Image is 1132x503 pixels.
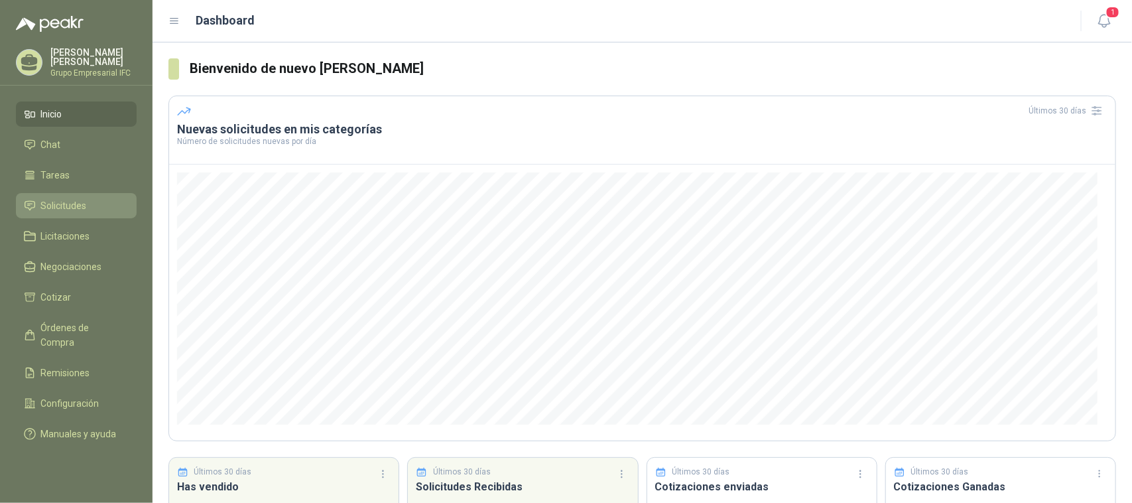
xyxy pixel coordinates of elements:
[41,198,87,213] span: Solicitudes
[1092,9,1116,33] button: 1
[1029,100,1107,121] div: Últimos 30 días
[16,254,137,279] a: Negociaciones
[196,11,255,30] h1: Dashboard
[41,107,62,121] span: Inicio
[177,478,391,495] h3: Has vendido
[16,16,84,32] img: Logo peakr
[16,421,137,447] a: Manuales y ayuda
[41,290,72,305] span: Cotizar
[41,366,90,380] span: Remisiones
[41,321,124,350] span: Órdenes de Compra
[177,121,1107,137] h3: Nuevas solicitudes en mis categorías
[672,466,729,478] p: Últimos 30 días
[655,478,869,495] h3: Cotizaciones enviadas
[194,466,252,478] p: Últimos 30 días
[433,466,491,478] p: Últimos 30 días
[911,466,968,478] p: Últimos 30 días
[41,427,117,441] span: Manuales y ayuda
[41,229,90,244] span: Licitaciones
[50,48,137,66] p: [PERSON_NAME] [PERSON_NAME]
[16,360,137,386] a: Remisiones
[894,478,1107,495] h3: Cotizaciones Ganadas
[41,137,61,152] span: Chat
[16,285,137,310] a: Cotizar
[16,391,137,416] a: Configuración
[16,315,137,355] a: Órdenes de Compra
[416,478,629,495] h3: Solicitudes Recibidas
[190,58,1116,79] h3: Bienvenido de nuevo [PERSON_NAME]
[16,193,137,218] a: Solicitudes
[1105,6,1120,19] span: 1
[50,69,137,77] p: Grupo Empresarial IFC
[16,102,137,127] a: Inicio
[41,168,70,182] span: Tareas
[16,163,137,188] a: Tareas
[41,259,102,274] span: Negociaciones
[16,132,137,157] a: Chat
[177,137,1107,145] p: Número de solicitudes nuevas por día
[41,396,99,411] span: Configuración
[16,224,137,249] a: Licitaciones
